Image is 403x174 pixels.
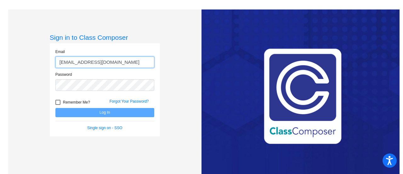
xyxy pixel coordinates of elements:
[110,99,149,104] a: Forgot Your Password?
[55,49,65,55] label: Email
[55,108,154,117] button: Log In
[55,72,72,77] label: Password
[87,126,122,130] a: Single sign on - SSO
[50,33,160,41] h3: Sign in to Class Composer
[63,99,90,106] span: Remember Me?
